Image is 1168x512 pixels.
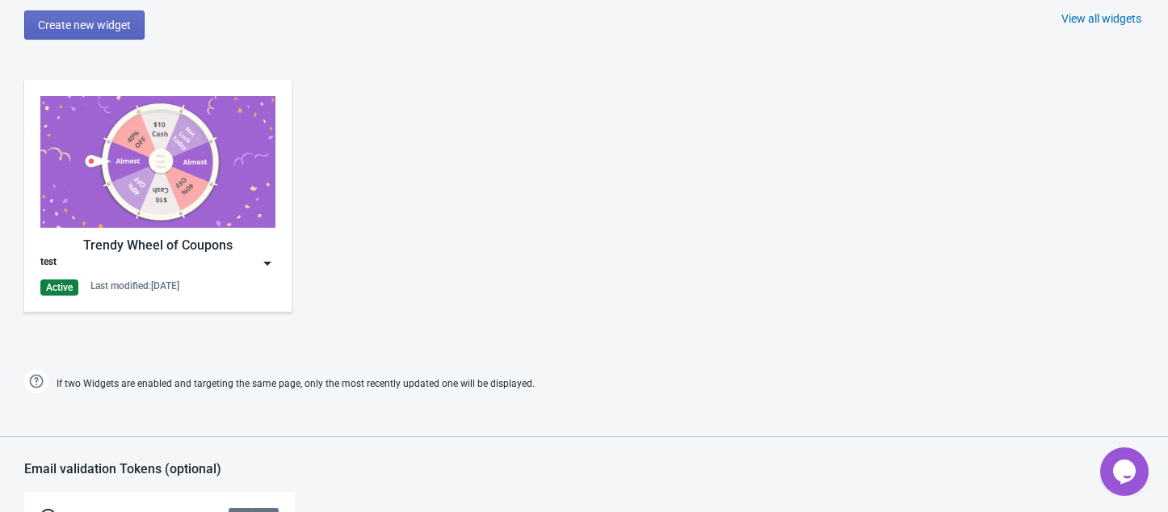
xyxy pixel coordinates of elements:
iframe: chat widget [1100,447,1152,496]
span: Create new widget [38,19,131,31]
img: dropdown.png [259,255,275,271]
img: help.png [24,369,48,393]
button: Create new widget [24,10,145,40]
div: Active [40,279,78,296]
div: Last modified: [DATE] [90,279,179,292]
img: trendy_game.png [40,96,275,228]
span: If two Widgets are enabled and targeting the same page, only the most recently updated one will b... [57,371,535,397]
div: Trendy Wheel of Coupons [40,236,275,255]
div: View all widgets [1061,10,1141,27]
div: test [40,255,57,271]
